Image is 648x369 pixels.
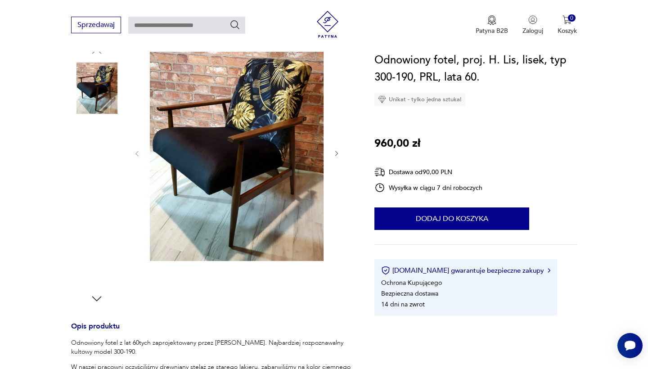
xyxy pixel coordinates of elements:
iframe: Smartsupp widget button [617,333,643,358]
img: Zdjęcie produktu Odnowiony fotel, proj. H. Lis, lisek, typ 300-190, PRL, lata 60. [150,45,324,261]
h3: Opis produktu [71,324,353,338]
p: Koszyk [558,27,577,35]
a: Sprzedawaj [71,22,121,29]
div: Dostawa od 90,00 PLN [374,166,482,178]
button: 0Koszyk [558,15,577,35]
button: Szukaj [229,19,240,30]
button: Sprzedawaj [71,17,121,33]
button: Patyna B2B [476,15,508,35]
a: Ikona medaluPatyna B2B [476,15,508,35]
div: Wysyłka w ciągu 7 dni roboczych [374,182,482,193]
img: Zdjęcie produktu Odnowiony fotel, proj. H. Lis, lisek, typ 300-190, PRL, lata 60. [71,120,122,171]
img: Ikona medalu [487,15,496,25]
li: 14 dni na zwrot [381,300,425,309]
li: Ochrona Kupującego [381,279,442,287]
img: Ikona diamentu [378,95,386,103]
img: Ikona koszyka [562,15,571,24]
img: Ikonka użytkownika [528,15,537,24]
img: Zdjęcie produktu Odnowiony fotel, proj. H. Lis, lisek, typ 300-190, PRL, lata 60. [71,235,122,286]
img: Ikona strzałki w prawo [548,268,550,273]
p: Odnowiony fotel z lat 60tych zaprojektowany przez [PERSON_NAME]. Najbardziej rozpoznawalny kultow... [71,338,353,356]
button: Dodaj do koszyka [374,207,529,230]
li: Bezpieczna dostawa [381,289,438,298]
div: Unikat - tylko jedna sztuka! [374,93,465,106]
h1: Odnowiony fotel, proj. H. Lis, lisek, typ 300-190, PRL, lata 60. [374,52,576,86]
button: [DOMAIN_NAME] gwarantuje bezpieczne zakupy [381,266,550,275]
img: Patyna - sklep z meblami i dekoracjami vintage [314,11,341,38]
img: Zdjęcie produktu Odnowiony fotel, proj. H. Lis, lisek, typ 300-190, PRL, lata 60. [71,63,122,114]
div: 0 [568,14,576,22]
p: Patyna B2B [476,27,508,35]
p: 960,00 zł [374,135,420,152]
img: Ikona certyfikatu [381,266,390,275]
button: Zaloguj [522,15,543,35]
img: Zdjęcie produktu Odnowiony fotel, proj. H. Lis, lisek, typ 300-190, PRL, lata 60. [71,177,122,229]
p: Zaloguj [522,27,543,35]
img: Ikona dostawy [374,166,385,178]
